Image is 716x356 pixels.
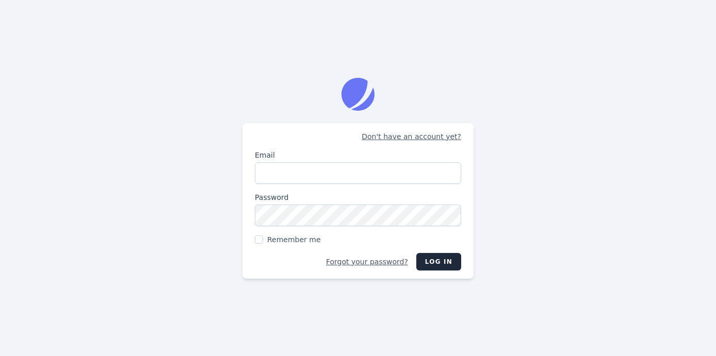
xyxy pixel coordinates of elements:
span: Password [255,193,288,201]
a: Don't have an account yet? [362,131,461,142]
span: Remember me [267,234,321,245]
button: Log in [416,253,461,270]
span: Email [255,151,275,159]
a: Forgot your password? [326,257,408,267]
input: Remember me [255,235,263,244]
